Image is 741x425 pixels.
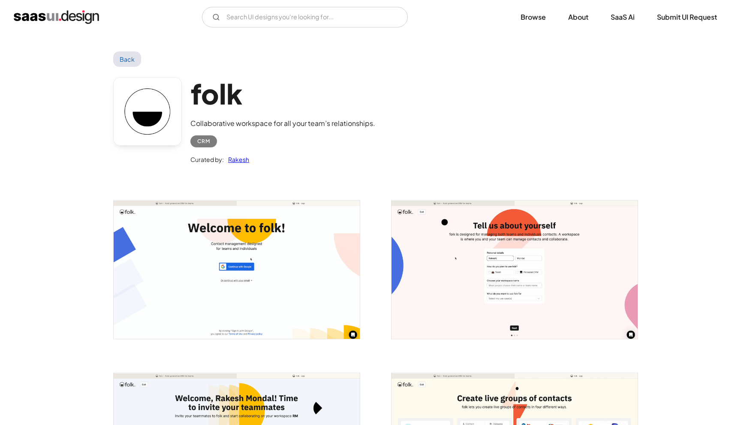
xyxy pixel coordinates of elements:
div: Curated by: [190,154,224,165]
input: Search UI designs you're looking for... [202,7,408,27]
form: Email Form [202,7,408,27]
a: Browse [510,8,556,27]
img: 6369f940f755584f51d165d2_folk%20more%20about%20user.png [392,201,638,339]
a: open lightbox [114,201,360,339]
img: 6369f93f0238eb820692b911_folk%20login.png [114,201,360,339]
div: CRM [197,136,210,147]
div: Collaborative workspace for all your team’s relationships. [190,118,375,129]
a: open lightbox [392,201,638,339]
a: SaaS Ai [600,8,645,27]
a: Submit UI Request [647,8,727,27]
a: Rakesh [224,154,249,165]
a: Back [113,51,141,67]
a: home [14,10,99,24]
h1: folk [190,77,375,110]
a: About [558,8,599,27]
